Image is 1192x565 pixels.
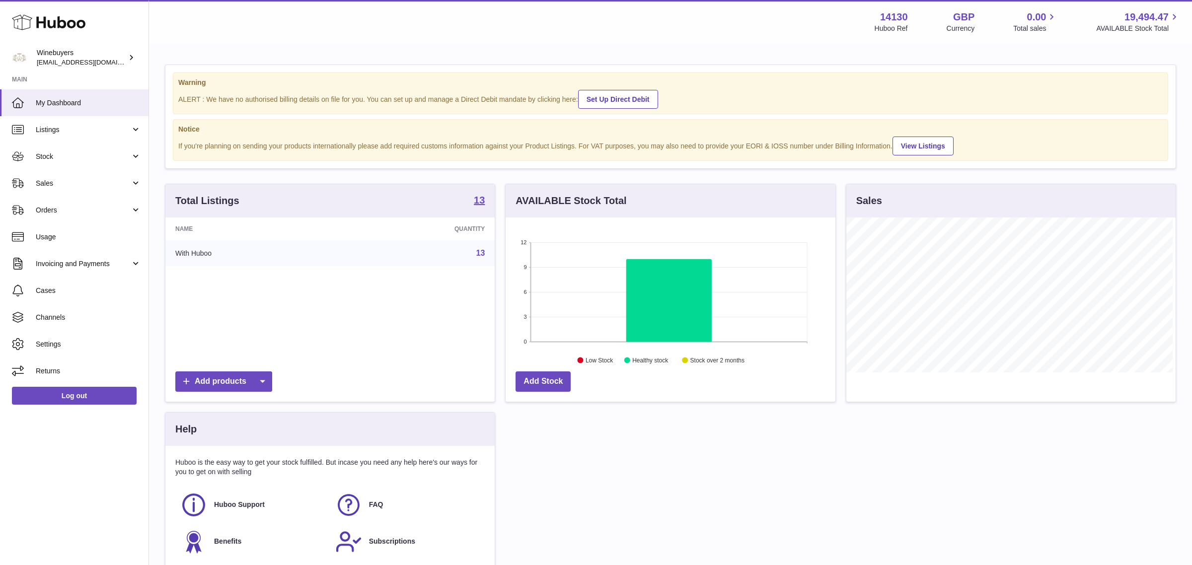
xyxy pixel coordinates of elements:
a: Benefits [180,528,325,555]
strong: GBP [953,10,974,24]
img: internalAdmin-14130@internal.huboo.com [12,50,27,65]
a: Add products [175,371,272,392]
span: My Dashboard [36,98,141,108]
a: 0.00 Total sales [1013,10,1057,33]
span: Settings [36,340,141,349]
span: FAQ [369,500,383,509]
span: Cases [36,286,141,295]
div: Winebuyers [37,48,126,67]
text: Healthy stock [633,357,669,364]
a: Log out [12,387,137,405]
h3: Sales [856,194,882,208]
div: ALERT : We have no authorised billing details on file for you. You can set up and manage a Direct... [178,88,1163,109]
a: FAQ [335,492,480,518]
span: AVAILABLE Stock Total [1096,24,1180,33]
span: Invoicing and Payments [36,259,131,269]
p: Huboo is the easy way to get your stock fulfilled. But incase you need any help here's our ways f... [175,458,485,477]
span: Benefits [214,537,241,546]
strong: Warning [178,78,1163,87]
text: Low Stock [586,357,613,364]
a: Huboo Support [180,492,325,518]
strong: 14130 [880,10,908,24]
span: Usage [36,232,141,242]
span: [EMAIL_ADDRESS][DOMAIN_NAME] [37,58,146,66]
strong: Notice [178,125,1163,134]
a: 13 [476,249,485,257]
span: 19,494.47 [1124,10,1169,24]
text: 6 [524,289,527,295]
span: Total sales [1013,24,1057,33]
div: Currency [947,24,975,33]
span: 0.00 [1027,10,1046,24]
a: 13 [474,195,485,207]
strong: 13 [474,195,485,205]
text: 3 [524,314,527,320]
th: Quantity [339,217,495,240]
span: Stock [36,152,131,161]
a: Add Stock [516,371,571,392]
th: Name [165,217,339,240]
td: With Huboo [165,240,339,266]
span: Listings [36,125,131,135]
a: Subscriptions [335,528,480,555]
div: Huboo Ref [875,24,908,33]
span: Channels [36,313,141,322]
text: 0 [524,339,527,345]
span: Orders [36,206,131,215]
div: If you're planning on sending your products internationally please add required customs informati... [178,135,1163,155]
a: 19,494.47 AVAILABLE Stock Total [1096,10,1180,33]
span: Sales [36,179,131,188]
span: Returns [36,366,141,376]
h3: Total Listings [175,194,239,208]
h3: AVAILABLE Stock Total [516,194,626,208]
h3: Help [175,423,197,436]
a: Set Up Direct Debit [578,90,658,109]
span: Subscriptions [369,537,415,546]
text: 12 [521,239,527,245]
text: 9 [524,264,527,270]
span: Huboo Support [214,500,265,509]
text: Stock over 2 months [690,357,745,364]
a: View Listings [893,137,954,155]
